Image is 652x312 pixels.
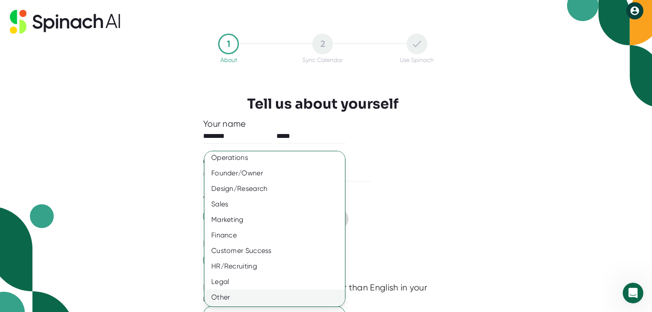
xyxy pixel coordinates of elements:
[204,181,351,197] div: Design/Research
[204,290,351,305] div: Other
[623,283,643,303] iframe: Intercom live chat
[204,243,351,259] div: Customer Success
[204,197,351,212] div: Sales
[204,165,351,181] div: Founder/Owner
[204,274,351,290] div: Legal
[204,212,351,228] div: Marketing
[204,228,351,243] div: Finance
[204,150,351,165] div: Operations
[204,259,351,274] div: HR/Recruiting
